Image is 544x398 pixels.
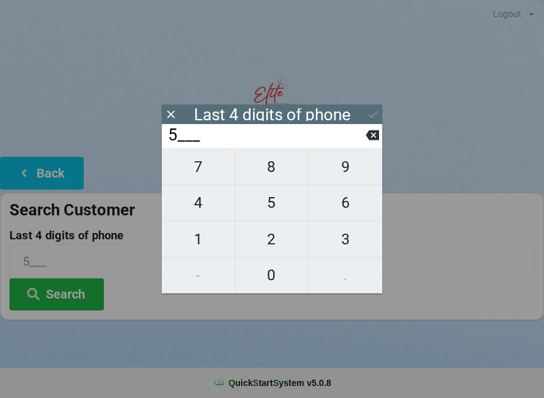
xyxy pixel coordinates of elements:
[309,185,382,221] button: 6
[309,221,382,257] button: 3
[235,226,309,253] span: 2
[235,258,309,293] button: 0
[235,262,309,288] span: 0
[194,108,351,121] div: Last 4 digits of phone
[309,154,382,180] span: 9
[162,190,235,216] span: 4
[162,149,235,185] button: 7
[309,226,382,253] span: 3
[235,149,309,185] button: 8
[162,221,235,257] button: 1
[235,221,309,257] button: 2
[162,154,235,180] span: 7
[235,154,309,180] span: 8
[162,185,235,221] button: 4
[235,185,309,221] button: 5
[162,226,235,253] span: 1
[309,149,382,185] button: 9
[235,190,309,216] span: 5
[309,190,382,216] span: 6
